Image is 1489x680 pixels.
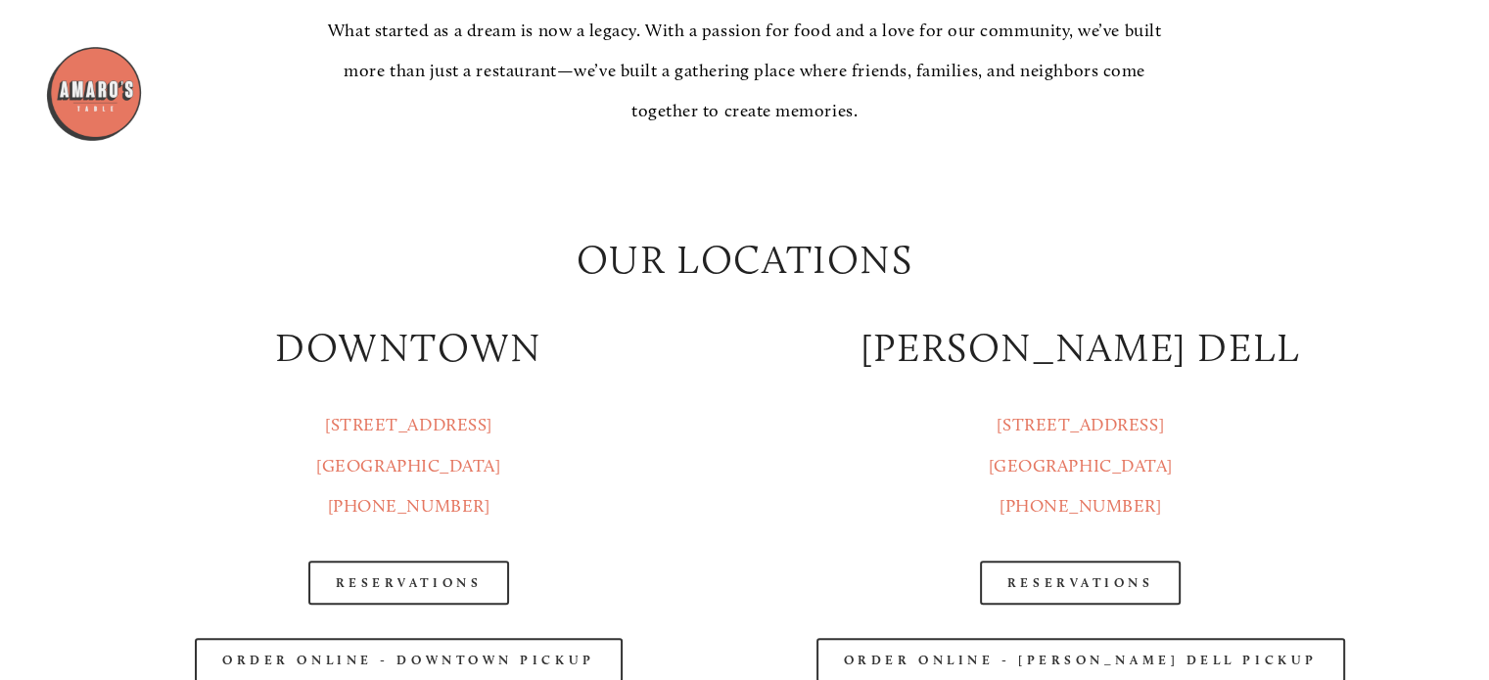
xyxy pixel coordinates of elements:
h2: DOWNTOWN [89,320,727,376]
a: [STREET_ADDRESS][GEOGRAPHIC_DATA] [316,414,500,476]
a: [PHONE_NUMBER] [328,495,490,517]
a: Reservations [308,561,510,605]
a: [PHONE_NUMBER] [1000,495,1162,517]
a: Reservations [980,561,1182,605]
h2: [PERSON_NAME] DELL [762,320,1400,376]
a: [STREET_ADDRESS][GEOGRAPHIC_DATA] [989,414,1173,476]
h2: Our Locations [425,232,1063,288]
img: Amaro's Table [45,45,143,143]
